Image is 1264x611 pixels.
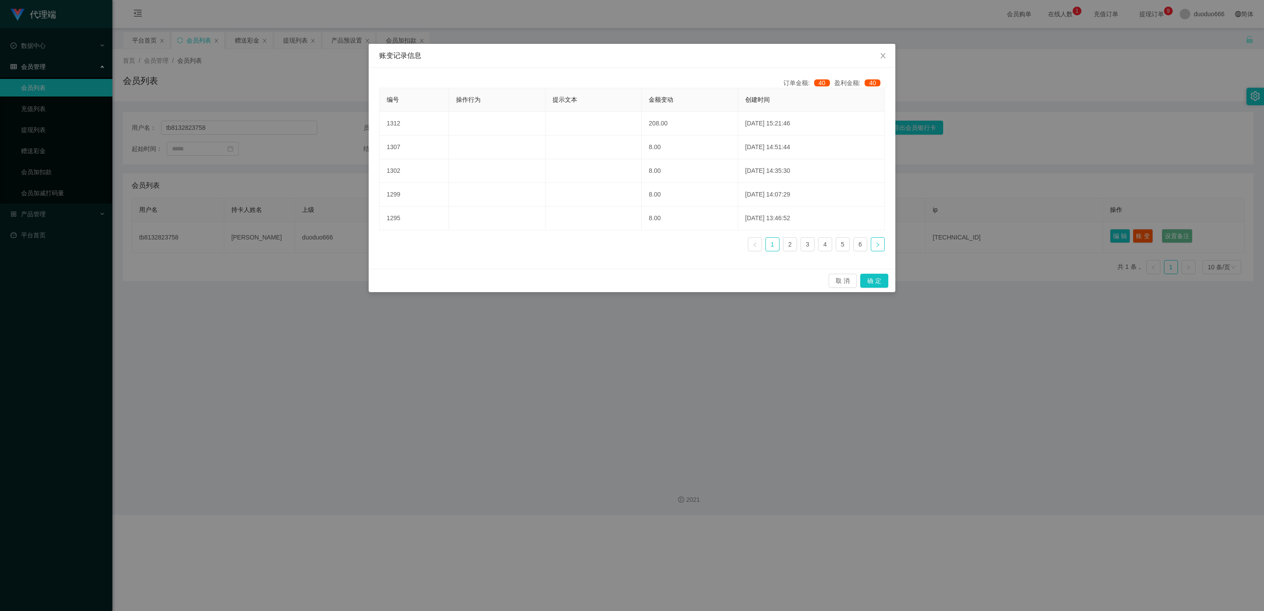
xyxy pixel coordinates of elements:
[836,238,849,251] a: 5
[380,112,449,136] td: 1312
[865,79,880,86] span: 40
[834,79,885,88] div: 盈利金额:
[380,207,449,230] td: 1295
[853,237,867,251] li: 6
[854,238,867,251] a: 6
[642,112,738,136] td: 208.00
[752,242,758,247] i: 图标: left
[380,159,449,183] td: 1302
[814,79,830,86] span: 40
[783,79,834,88] div: 订单金额:
[801,237,815,251] li: 3
[745,96,770,103] span: 创建时间
[642,159,738,183] td: 8.00
[765,237,779,251] li: 1
[783,238,797,251] a: 2
[738,183,885,207] td: [DATE] 14:07:29
[456,96,481,103] span: 操作行为
[738,136,885,159] td: [DATE] 14:51:44
[748,237,762,251] li: 上一页
[738,207,885,230] td: [DATE] 13:46:52
[819,238,832,251] a: 4
[880,52,887,59] i: 图标: close
[871,237,885,251] li: 下一页
[387,96,399,103] span: 编号
[818,237,832,251] li: 4
[380,183,449,207] td: 1299
[553,96,577,103] span: 提示文本
[380,136,449,159] td: 1307
[642,207,738,230] td: 8.00
[642,183,738,207] td: 8.00
[860,274,888,288] button: 确 定
[649,96,673,103] span: 金额变动
[801,238,814,251] a: 3
[738,159,885,183] td: [DATE] 14:35:30
[871,44,895,68] button: Close
[379,51,885,61] div: 账变记录信息
[766,238,779,251] a: 1
[738,112,885,136] td: [DATE] 15:21:46
[829,274,857,288] button: 取 消
[836,237,850,251] li: 5
[875,242,880,247] i: 图标: right
[642,136,738,159] td: 8.00
[783,237,797,251] li: 2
